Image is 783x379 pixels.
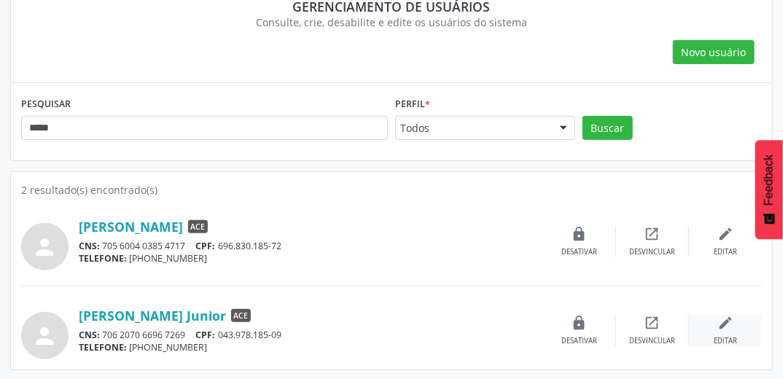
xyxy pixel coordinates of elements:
div: Desativar [561,336,597,346]
button: Novo usuário [673,40,755,65]
a: [PERSON_NAME] Junior [79,308,226,324]
i: lock [572,315,588,331]
i: open_in_new [644,315,661,331]
span: TELEFONE: [79,341,127,353]
span: Feedback [763,155,776,206]
div: Consulte, crie, desabilite e edite os usuários do sistema [31,15,752,30]
span: CPF: [196,329,216,341]
a: [PERSON_NAME] [79,219,183,235]
i: person [32,323,58,349]
i: person [32,234,58,260]
span: CNS: [79,240,100,252]
label: Perfil [395,93,430,116]
span: CPF: [196,240,216,252]
span: TELEFONE: [79,252,127,265]
span: ACE [231,309,251,322]
i: edit [717,315,733,331]
i: lock [572,226,588,242]
div: Desvincular [629,247,675,257]
div: Editar [714,336,737,346]
div: [PHONE_NUMBER] [79,341,543,353]
div: Desvincular [629,336,675,346]
div: [PHONE_NUMBER] [79,252,543,265]
div: 706 2070 6696 7269 043.978.185-09 [79,329,543,341]
button: Buscar [583,116,633,141]
span: Novo usuário [682,44,747,60]
i: open_in_new [644,226,661,242]
button: Feedback - Mostrar pesquisa [755,140,783,239]
div: 2 resultado(s) encontrado(s) [21,182,762,198]
label: PESQUISAR [21,93,71,116]
span: ACE [188,220,208,233]
i: edit [717,226,733,242]
div: Desativar [561,247,597,257]
div: 705 6004 0385 4717 696.830.185-72 [79,240,543,252]
span: CNS: [79,329,100,341]
div: Editar [714,247,737,257]
span: Todos [400,121,545,136]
